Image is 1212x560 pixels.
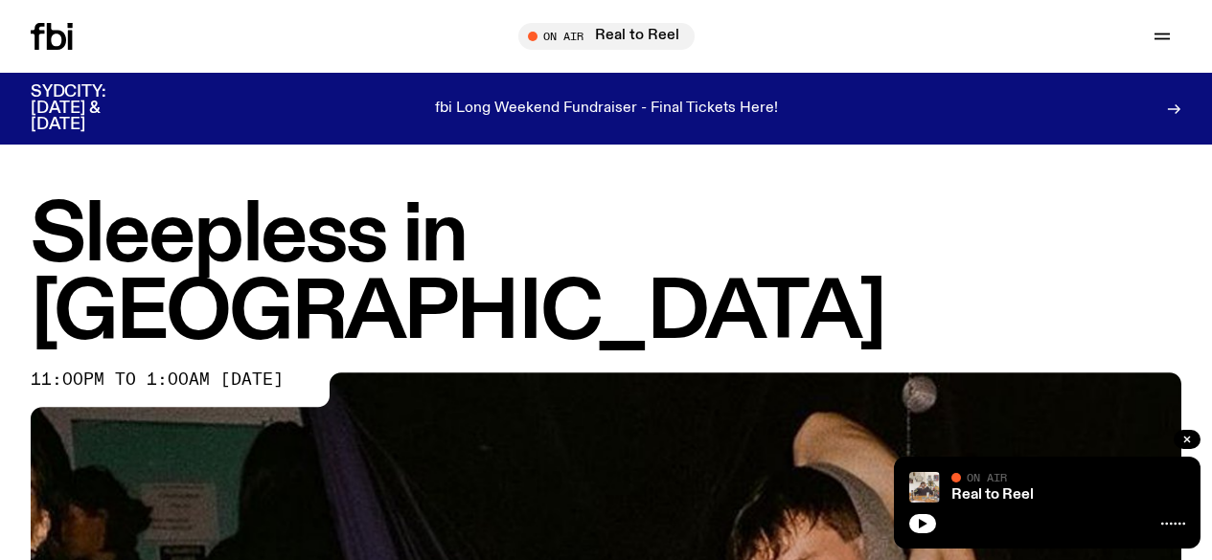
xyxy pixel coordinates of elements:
span: 11:00pm to 1:00am [DATE] [31,372,284,388]
img: Jasper Craig Adams holds a vintage camera to his eye, obscuring his face. He is wearing a grey ju... [909,472,940,503]
p: fbi Long Weekend Fundraiser - Final Tickets Here! [435,101,778,118]
a: Real to Reel [951,487,1034,503]
button: On AirReal to Reel [518,23,695,50]
h1: Sleepless in [GEOGRAPHIC_DATA] [31,198,1181,353]
h3: SYDCITY: [DATE] & [DATE] [31,84,153,133]
span: On Air [967,471,1007,483]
